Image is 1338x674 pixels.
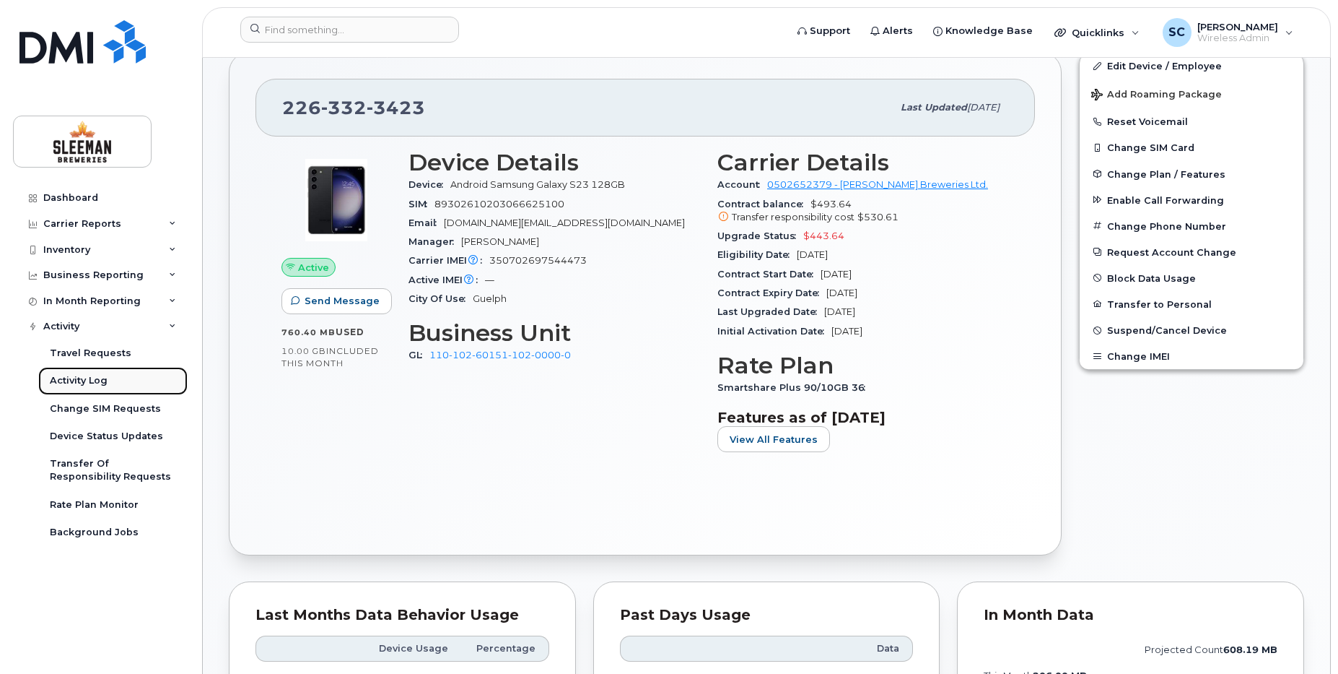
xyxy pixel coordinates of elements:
[717,426,830,452] button: View All Features
[1153,18,1303,47] div: Simon Chu
[444,217,685,228] span: [DOMAIN_NAME][EMAIL_ADDRESS][DOMAIN_NAME]
[293,157,380,243] img: image20231002-3703462-r49339.jpeg
[810,24,850,38] span: Support
[732,212,854,222] span: Transfer responsibility cost
[1168,24,1185,41] span: SC
[717,269,821,280] span: Contract Start Date
[408,199,434,209] span: SIM
[450,179,625,190] span: Android Samsung Galaxy S23 128GB
[857,212,898,222] span: $530.61
[1080,161,1303,187] button: Change Plan / Features
[860,17,923,46] a: Alerts
[1080,108,1303,134] button: Reset Voicemail
[281,346,326,356] span: 10.00 GB
[429,350,571,360] a: 110-102-60151-102-0000-0
[408,320,700,346] h3: Business Unit
[984,608,1277,623] div: In Month Data
[282,97,425,118] span: 226
[1072,27,1124,38] span: Quicklinks
[717,179,767,190] span: Account
[367,97,425,118] span: 3423
[240,17,459,43] input: Find something...
[461,636,549,662] th: Percentage
[1197,33,1278,44] span: Wireless Admin
[831,326,862,337] span: [DATE]
[730,433,818,446] span: View All Features
[336,327,364,337] span: used
[408,179,450,190] span: Device
[620,608,914,623] div: Past Days Usage
[1080,134,1303,160] button: Change SIM Card
[281,288,392,314] button: Send Message
[782,636,913,662] th: Data
[717,306,824,317] span: Last Upgraded Date
[1145,644,1277,655] text: projected count
[281,327,336,337] span: 760.40 MB
[1080,53,1303,79] a: Edit Device / Employee
[1080,291,1303,317] button: Transfer to Personal
[1080,317,1303,343] button: Suspend/Cancel Device
[717,199,1009,225] span: $493.64
[281,345,379,369] span: included this month
[787,17,860,46] a: Support
[1080,239,1303,265] button: Request Account Change
[408,236,461,247] span: Manager
[717,150,1009,176] h3: Carrier Details
[967,102,1000,113] span: [DATE]
[1107,168,1225,179] span: Change Plan / Features
[923,17,1043,46] a: Knowledge Base
[461,236,539,247] span: [PERSON_NAME]
[408,150,700,176] h3: Device Details
[883,24,913,38] span: Alerts
[1080,343,1303,369] button: Change IMEI
[1080,213,1303,239] button: Change Phone Number
[717,326,831,337] span: Initial Activation Date
[1223,644,1277,655] tspan: 608.19 MB
[473,293,507,304] span: Guelph
[1197,21,1278,33] span: [PERSON_NAME]
[821,269,852,280] span: [DATE]
[1044,18,1150,47] div: Quicklinks
[364,636,461,662] th: Device Usage
[717,249,797,260] span: Eligibility Date
[824,306,855,317] span: [DATE]
[408,217,444,228] span: Email
[1080,265,1303,291] button: Block Data Usage
[408,350,429,360] span: GL
[305,294,380,308] span: Send Message
[767,179,988,190] a: 0502652379 - [PERSON_NAME] Breweries Ltd.
[485,275,494,285] span: —
[298,261,329,275] span: Active
[408,255,489,266] span: Carrier IMEI
[717,199,810,209] span: Contract balance
[321,97,367,118] span: 332
[797,249,828,260] span: [DATE]
[1080,79,1303,108] button: Add Roaming Package
[1091,89,1222,103] span: Add Roaming Package
[1107,325,1227,336] span: Suspend/Cancel Device
[717,353,1009,379] h3: Rate Plan
[434,199,564,209] span: 89302610203066625100
[489,255,587,266] span: 350702697544473
[717,288,826,298] span: Contract Expiry Date
[717,382,873,393] span: Smartshare Plus 90/10GB 36
[717,230,803,241] span: Upgrade Status
[945,24,1033,38] span: Knowledge Base
[803,230,844,241] span: $443.64
[901,102,967,113] span: Last updated
[717,409,1009,426] h3: Features as of [DATE]
[408,275,485,285] span: Active IMEI
[408,293,473,304] span: City Of Use
[826,288,857,298] span: [DATE]
[1107,194,1224,205] span: Enable Call Forwarding
[255,608,549,623] div: Last Months Data Behavior Usage
[1080,187,1303,213] button: Enable Call Forwarding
